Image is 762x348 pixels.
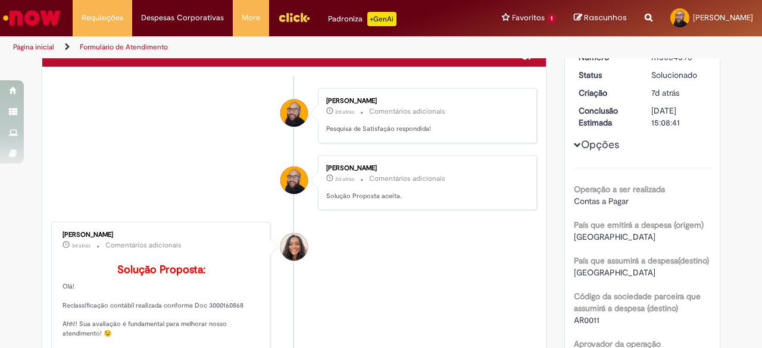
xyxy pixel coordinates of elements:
a: Formulário de Atendimento [80,42,168,52]
time: 29/09/2025 13:42:34 [335,175,354,183]
div: [PERSON_NAME] [326,98,524,105]
div: Emerson da Silva de Castro [280,99,308,127]
span: Requisições [82,12,123,24]
div: [PERSON_NAME] [326,165,524,172]
small: Comentários adicionais [105,240,182,250]
img: ServiceNow [1,6,63,30]
dt: Status [570,69,643,81]
dt: Conclusão Estimada [570,105,643,128]
b: Código da sociedade parceira que assumirá a despesa (destino) [574,291,701,313]
span: Contas a Pagar [574,196,629,206]
span: Rascunhos [584,12,627,23]
p: +GenAi [367,12,396,26]
div: Padroniza [328,12,396,26]
b: País que emitirá a despesa (origem) [574,220,704,230]
span: [GEOGRAPHIC_DATA] [574,231,655,242]
b: Solução Proposta: [117,263,205,277]
span: 7d atrás [651,87,679,98]
span: [GEOGRAPHIC_DATA] [574,267,655,278]
time: 29/09/2025 11:57:26 [71,242,90,249]
span: More [242,12,260,24]
small: Comentários adicionais [369,174,445,184]
span: Despesas Corporativas [141,12,224,24]
span: 3d atrás [71,242,90,249]
time: 29/09/2025 13:42:43 [335,108,354,115]
button: Adicionar anexos [521,45,537,61]
span: 1 [547,14,556,24]
span: [PERSON_NAME] [693,12,753,23]
b: Operação a ser realizada [574,184,665,195]
div: [DATE] 15:08:41 [651,105,707,128]
p: Solução Proposta aceita. [326,192,524,201]
b: País que assumirá a despesa(destino) [574,255,709,266]
div: [PERSON_NAME] [63,231,261,239]
ul: Trilhas de página [9,36,499,58]
div: Emerson da Silva de Castro [280,167,308,194]
div: Debora Helloisa Soares [280,233,308,261]
a: Página inicial [13,42,54,52]
p: Pesquisa de Satisfação respondida! [326,124,524,134]
small: Comentários adicionais [369,106,445,117]
time: 24/09/2025 17:20:29 [651,87,679,98]
div: 24/09/2025 17:20:29 [651,87,707,99]
span: AR0011 [574,315,599,325]
img: click_logo_yellow_360x200.png [278,8,310,26]
span: Favoritos [512,12,545,24]
a: Rascunhos [574,12,627,24]
dt: Criação [570,87,643,99]
h2: Reclassificação Intercompany SAZ Histórico de tíquete [51,48,198,58]
div: Solucionado [651,69,707,81]
span: 2d atrás [335,175,354,183]
span: 2d atrás [335,108,354,115]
